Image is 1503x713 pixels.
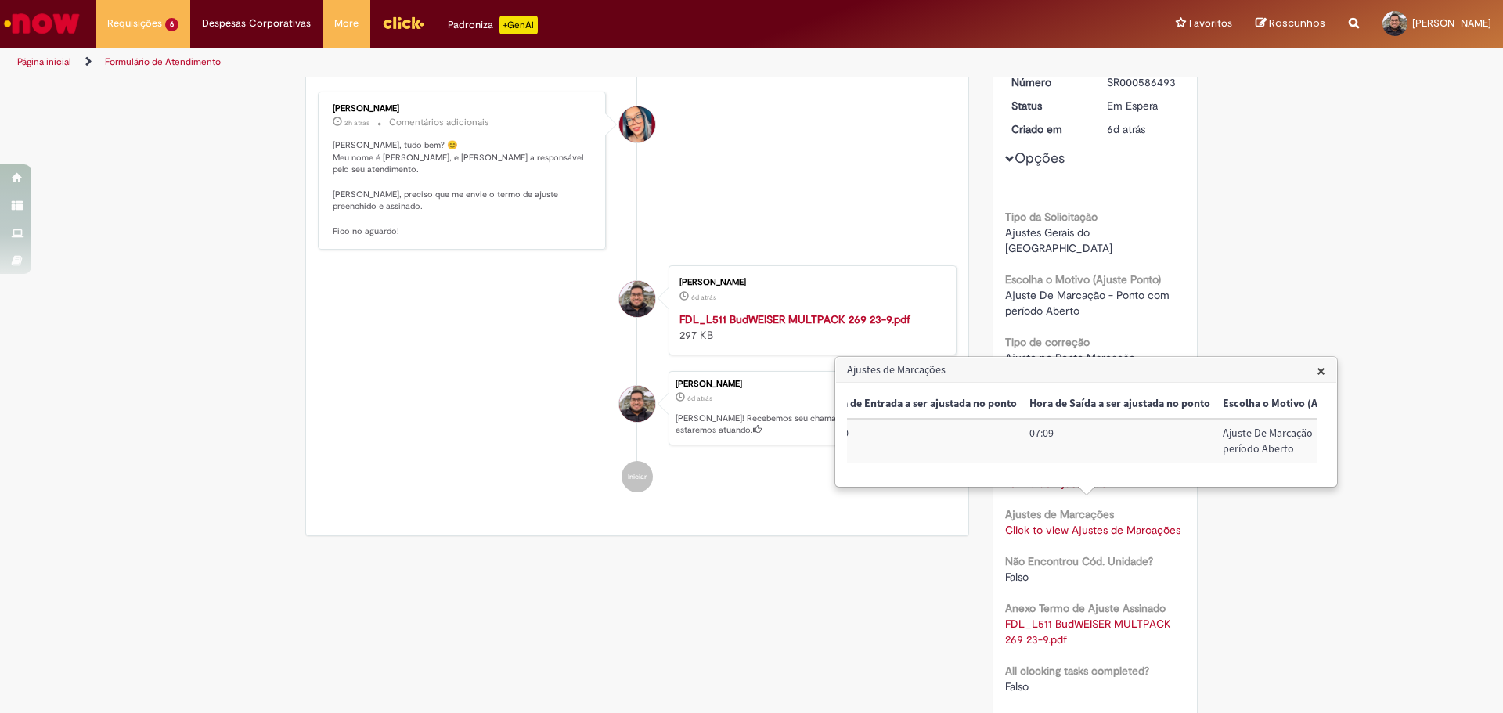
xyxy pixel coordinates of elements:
p: [PERSON_NAME], tudo bem? 😊 Meu nome é [PERSON_NAME], e [PERSON_NAME] a responsável pelo seu atend... [333,139,593,238]
a: Formulário de Atendimento [105,56,221,68]
th: Hora de Saída a ser ajustada no ponto [1023,390,1216,419]
p: [PERSON_NAME]! Recebemos seu chamado SR000586493 e em breve estaremos atuando. [676,412,948,437]
span: Despesas Corporativas [202,16,311,31]
div: [PERSON_NAME] [333,104,593,113]
a: FDL_L511 BudWEISER MULTPACK 269 23-9.pdf [679,312,910,326]
div: [PERSON_NAME] [679,278,940,287]
span: Falso [1005,570,1029,584]
td: Hora de Entrada a ser ajustada no ponto: 19:00 [818,419,1023,463]
button: Close [1317,362,1325,379]
time: 25/09/2025 12:11:51 [691,293,716,302]
span: Requisições [107,16,162,31]
a: Download de Termo de Ajuste.docx [1005,476,1112,490]
h3: Ajustes de Marcações [836,358,1336,383]
time: 30/09/2025 14:45:30 [344,118,369,128]
b: Tipo de correção [1005,335,1090,349]
img: click_logo_yellow_360x200.png [382,11,424,34]
small: Comentários adicionais [389,116,489,129]
time: 25/09/2025 12:11:53 [1107,122,1145,136]
dt: Número [1000,74,1096,90]
th: Escolha o Motivo (Ajuste Ponto) [1216,390,1382,419]
th: Hora de Entrada a ser ajustada no ponto [818,390,1023,419]
span: 6d atrás [1107,122,1145,136]
span: More [334,16,359,31]
b: All clocking tasks completed? [1005,664,1149,678]
b: Escolha o Motivo (Ajuste Ponto) [1005,272,1161,286]
ul: Histórico de tíquete [318,76,957,508]
span: 6d atrás [687,394,712,403]
b: Anexo Termo de Ajuste Assinado [1005,601,1166,615]
div: SR000586493 [1107,74,1180,90]
dt: Status [1000,98,1096,113]
li: Leandro Da Silva Cadima [318,371,957,446]
a: Click to view Ajustes de Marcações [1005,523,1180,537]
b: Tipo da Solicitação [1005,210,1098,224]
span: Rascunhos [1269,16,1325,31]
dt: Criado em [1000,121,1096,137]
div: Leandro Da Silva Cadima [619,386,655,422]
div: [PERSON_NAME] [676,380,948,389]
span: Ajuste De Marcação - Ponto com período Aberto [1005,288,1173,318]
div: Maira Priscila Da Silva Arnaldo [619,106,655,142]
span: Favoritos [1189,16,1232,31]
span: 6d atrás [691,293,716,302]
ul: Trilhas de página [12,48,990,77]
div: Leandro Da Silva Cadima [619,281,655,317]
a: Página inicial [17,56,71,68]
span: 2h atrás [344,118,369,128]
div: Padroniza [448,16,538,34]
b: Não Encontrou Cód. Unidade? [1005,554,1153,568]
div: Ajustes de Marcações [834,356,1338,488]
span: 6 [165,18,178,31]
a: Rascunhos [1256,16,1325,31]
a: Download de FDL_L511 BudWEISER MULTPACK 269 23-9.pdf [1005,617,1174,646]
time: 25/09/2025 12:11:53 [687,394,712,403]
td: Escolha o Motivo (Ajuste Ponto): Ajuste De Marcação - Ponto com período Aberto [1216,419,1382,463]
span: Ajustes Gerais do [GEOGRAPHIC_DATA] [1005,225,1112,255]
p: +GenAi [499,16,538,34]
div: 297 KB [679,311,940,343]
img: ServiceNow [2,8,82,39]
td: Hora de Saída a ser ajustada no ponto: 07:09 [1023,419,1216,463]
div: 25/09/2025 12:11:53 [1107,121,1180,137]
span: Falso [1005,679,1029,693]
span: [PERSON_NAME] [1412,16,1491,30]
div: Em Espera [1107,98,1180,113]
span: Ajuste no Ponto Marcação Invertida/Irregular [1005,351,1138,380]
b: Ajustes de Marcações [1005,507,1114,521]
span: × [1317,360,1325,381]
